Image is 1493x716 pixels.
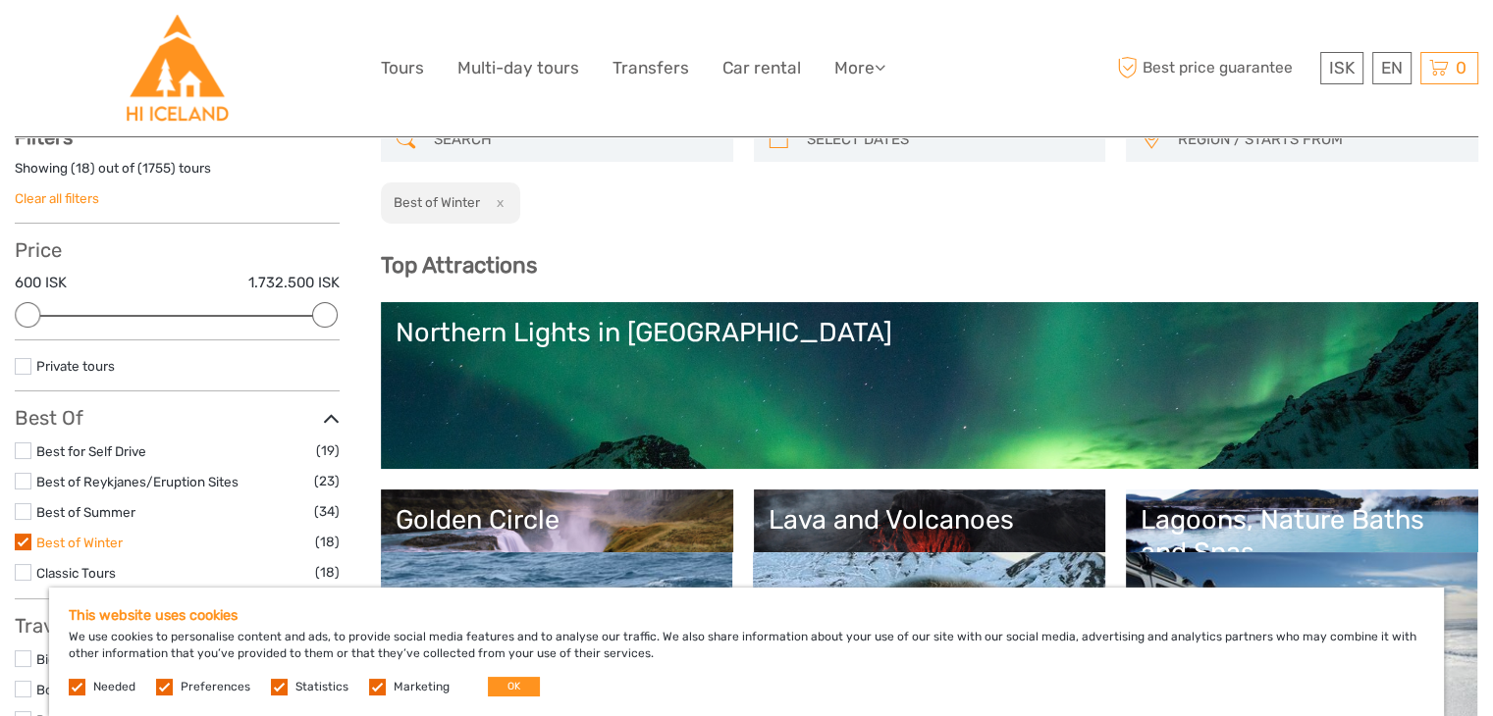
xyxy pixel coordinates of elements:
div: Golden Circle [396,504,719,536]
h3: Travel Method [15,614,340,638]
label: Preferences [181,679,250,695]
a: Boat [36,682,65,697]
button: OK [488,677,540,696]
strong: Filters [15,126,73,149]
label: 1.732.500 ISK [248,273,340,293]
a: Best for Self Drive [36,443,146,459]
div: We use cookies to personalise content and ads, to provide social media features and to analyse ou... [49,588,1444,716]
label: 600 ISK [15,273,67,293]
label: 1755 [142,159,171,178]
div: Lava and Volcanoes [769,504,1092,536]
label: Needed [93,679,135,695]
input: SELECT DATES [799,123,1096,157]
span: (18) [315,561,340,584]
a: Private tours [36,358,115,374]
a: Lagoons, Nature Baths and Spas [1141,504,1464,641]
span: (19) [316,439,340,462]
a: Classic Tours [36,565,116,581]
input: SEARCH [426,123,723,157]
div: Showing ( ) out of ( ) tours [15,159,340,189]
span: (23) [314,470,340,492]
span: (34) [314,500,340,523]
h3: Price [15,238,340,262]
span: Best price guarantee [1112,52,1315,84]
a: More [834,54,885,82]
a: Golden Circle [396,504,719,641]
button: REGION / STARTS FROM [1169,124,1468,156]
label: Marketing [394,679,450,695]
div: Northern Lights in [GEOGRAPHIC_DATA] [396,317,1464,348]
a: Car rental [722,54,801,82]
a: Best of Winter [36,535,123,550]
a: Transfers [613,54,689,82]
div: EN [1372,52,1412,84]
label: 18 [76,159,90,178]
b: Top Attractions [381,252,537,279]
button: Open LiveChat chat widget [226,30,249,54]
span: (18) [315,531,340,553]
span: ISK [1329,58,1355,77]
a: Tours [381,54,424,82]
a: Clear all filters [15,190,99,206]
p: We're away right now. Please check back later! [27,34,222,50]
div: Lagoons, Nature Baths and Spas [1141,504,1464,568]
span: 0 [1453,58,1469,77]
h3: Best Of [15,406,340,430]
a: Best of Summer [36,504,135,520]
a: Bicycle [36,651,80,667]
a: Multi-day tours [457,54,579,82]
h2: Best of Winter [394,194,480,210]
a: Northern Lights in [GEOGRAPHIC_DATA] [396,317,1464,454]
h5: This website uses cookies [69,607,1424,624]
a: Lava and Volcanoes [769,504,1092,641]
button: x [483,192,509,213]
a: Best of Reykjanes/Eruption Sites [36,474,239,489]
label: Statistics [295,679,348,695]
img: Hostelling International [124,15,231,122]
